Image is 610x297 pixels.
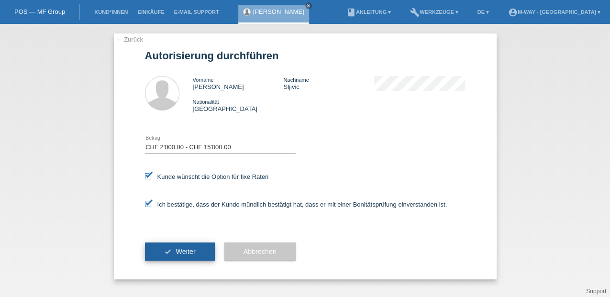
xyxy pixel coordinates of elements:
[306,3,311,8] i: close
[164,248,172,255] i: check
[346,8,356,17] i: book
[145,173,269,180] label: Kunde wünscht die Option für fixe Raten
[253,8,304,15] a: [PERSON_NAME]
[193,99,219,105] span: Nationalität
[145,201,447,208] label: Ich bestätige, dass der Kunde mündlich bestätigt hat, dass er mit einer Bonitätsprüfung einversta...
[169,9,224,15] a: E-Mail Support
[145,50,466,62] h1: Autorisierung durchführen
[145,242,215,261] button: check Weiter
[193,77,214,83] span: Vorname
[283,76,374,90] div: Sljivic
[410,8,420,17] i: build
[133,9,169,15] a: Einkäufe
[503,9,605,15] a: account_circlem-way - [GEOGRAPHIC_DATA] ▾
[176,248,195,255] span: Weiter
[283,77,309,83] span: Nachname
[89,9,133,15] a: Kund*innen
[405,9,463,15] a: buildWerkzeuge ▾
[305,2,312,9] a: close
[244,248,277,255] span: Abbrechen
[224,242,296,261] button: Abbrechen
[193,76,284,90] div: [PERSON_NAME]
[14,8,65,15] a: POS — MF Group
[586,288,606,295] a: Support
[508,8,518,17] i: account_circle
[473,9,494,15] a: DE ▾
[193,98,284,112] div: [GEOGRAPHIC_DATA]
[116,36,143,43] a: ← Zurück
[342,9,396,15] a: bookAnleitung ▾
